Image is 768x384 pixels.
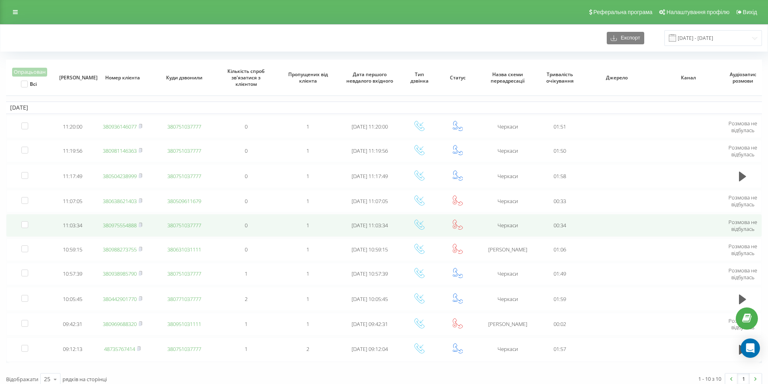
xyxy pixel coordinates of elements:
[44,375,50,383] div: 25
[729,71,756,84] span: Аудіозапис розмови
[54,164,92,188] td: 11:17:49
[306,246,309,253] span: 1
[306,123,309,130] span: 1
[728,317,757,331] span: Розмова не відбулась
[306,197,309,205] span: 1
[245,222,248,229] span: 0
[477,116,538,138] td: Черкаси
[539,190,581,212] td: 00:33
[54,239,92,261] td: 10:59:15
[352,147,388,154] span: [DATE] 11:19:56
[444,75,471,81] span: Статус
[728,243,757,257] span: Розмова не відбулась
[245,172,248,180] span: 0
[245,295,248,303] span: 2
[306,222,309,229] span: 1
[284,71,332,84] span: Пропущених від клієнта
[352,345,388,353] span: [DATE] 09:12:04
[245,270,248,277] span: 1
[103,172,137,180] a: 380504238999
[728,144,757,158] span: Розмова не відбулась
[54,214,92,237] td: 11:03:34
[245,147,248,154] span: 0
[167,123,201,130] a: 380751037777
[167,147,201,154] a: 380751037777
[104,345,135,353] a: 48735767414
[54,313,92,335] td: 09:42:31
[477,239,538,261] td: [PERSON_NAME]
[167,197,201,205] a: 380509611679
[167,320,201,328] a: 380951031111
[728,194,757,208] span: Розмова не відбулась
[103,123,137,130] a: 380936146077
[167,172,201,180] a: 380751037777
[245,320,248,328] span: 1
[245,345,248,353] span: 1
[593,9,653,15] span: Реферальна програма
[245,246,248,253] span: 0
[306,147,309,154] span: 1
[539,239,581,261] td: 01:06
[352,270,388,277] span: [DATE] 10:57:39
[62,376,107,383] span: рядків на сторінці
[477,164,538,188] td: Черкаси
[167,222,201,229] a: 380751037777
[103,197,137,205] a: 380638621403
[666,9,729,15] span: Налаштування профілю
[245,197,248,205] span: 0
[54,116,92,138] td: 11:20:00
[54,337,92,361] td: 09:12:13
[539,116,581,138] td: 01:51
[54,140,92,162] td: 11:19:56
[306,345,309,353] span: 2
[539,263,581,285] td: 01:49
[477,263,538,285] td: Черкаси
[352,295,388,303] span: [DATE] 10:05:45
[728,218,757,232] span: Розмова не відбулась
[477,214,538,237] td: Черкаси
[660,75,717,81] span: Канал
[54,263,92,285] td: 10:57:39
[54,190,92,212] td: 11:07:05
[539,214,581,237] td: 00:34
[539,140,581,162] td: 01:50
[6,102,762,114] td: [DATE]
[103,320,137,328] a: 380969688320
[477,337,538,361] td: Черкаси
[167,270,201,277] a: 380751037777
[539,337,581,361] td: 01:57
[98,75,147,81] span: Номер клієнта
[728,267,757,281] span: Розмова не відбулась
[617,35,640,41] span: Експорт
[103,295,137,303] a: 380442901770
[306,270,309,277] span: 1
[306,320,309,328] span: 1
[306,172,309,180] span: 1
[6,376,38,383] span: Відображати
[352,172,388,180] span: [DATE] 11:17:49
[352,246,388,253] span: [DATE] 10:59:15
[245,123,248,130] span: 0
[477,287,538,311] td: Черкаси
[103,222,137,229] a: 380975554888
[345,71,394,84] span: Дата першого невдалого вхідного
[728,120,757,134] span: Розмова не відбулась
[103,246,137,253] a: 380988273755
[544,71,576,84] span: Тривалість очікування
[222,68,271,87] span: Кількість спроб зв'язатися з клієнтом
[167,295,201,303] a: 380771037777
[539,313,581,335] td: 00:02
[477,190,538,212] td: Черкаси
[59,75,86,81] span: [PERSON_NAME]
[21,81,37,87] label: Всі
[352,123,388,130] span: [DATE] 11:20:00
[352,197,388,205] span: [DATE] 11:07:05
[352,320,388,328] span: [DATE] 09:42:31
[406,71,433,84] span: Тип дзвінка
[103,147,137,154] a: 380981146363
[539,287,581,311] td: 01:59
[306,295,309,303] span: 1
[607,32,644,44] button: Експорт
[741,338,760,358] div: Open Intercom Messenger
[477,313,538,335] td: [PERSON_NAME]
